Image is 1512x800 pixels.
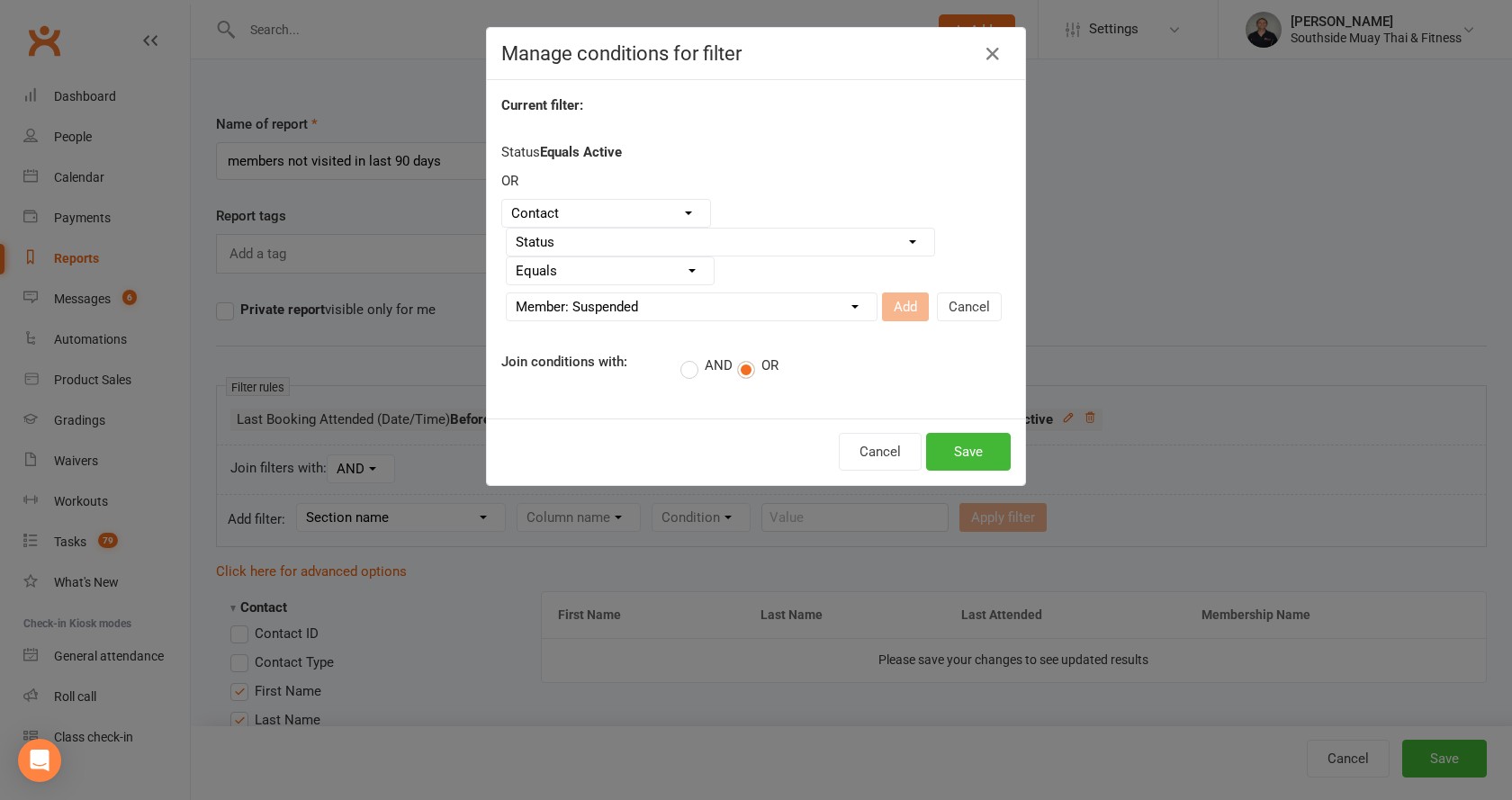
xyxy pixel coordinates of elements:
button: Cancel [937,292,1002,321]
div: Status [501,141,1011,328]
strong: Equals Active [540,144,622,160]
label: AND [680,357,733,375]
button: Close [978,40,1007,68]
h4: Manage conditions for filter [501,42,1011,65]
label: OR [737,357,778,375]
button: Cancel [839,433,922,471]
div: Open Intercom Messenger [18,739,61,782]
button: Save [926,433,1011,471]
strong: Current filter: [501,97,583,113]
label: Join conditions with: [488,354,667,372]
div: OR [501,170,1011,192]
